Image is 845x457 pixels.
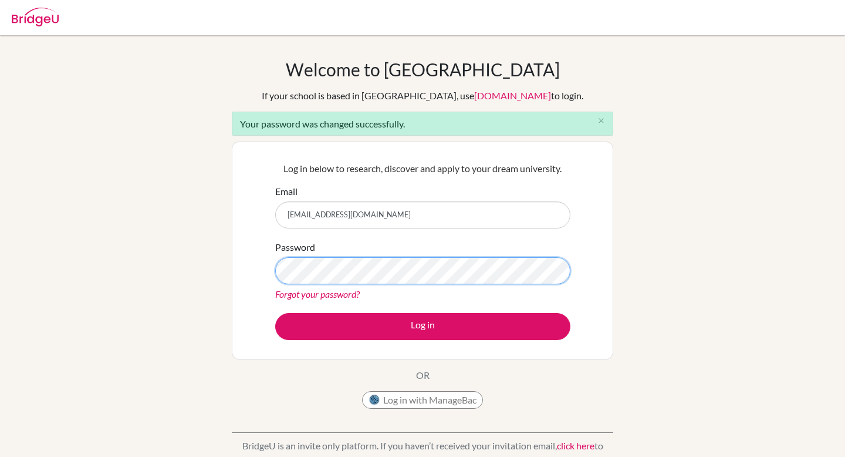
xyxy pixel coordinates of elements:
button: Close [589,112,613,130]
label: Email [275,184,298,199]
p: Log in below to research, discover and apply to your dream university. [275,162,570,176]
div: If your school is based in [GEOGRAPHIC_DATA], use to login. [262,89,583,103]
button: Log in [275,313,570,340]
button: Log in with ManageBac [362,391,483,409]
img: Bridge-U [12,8,59,26]
h1: Welcome to [GEOGRAPHIC_DATA] [286,59,560,80]
i: close [597,116,606,125]
a: click here [557,440,594,451]
a: [DOMAIN_NAME] [474,90,551,101]
a: Forgot your password? [275,288,360,300]
label: Password [275,240,315,254]
p: OR [416,368,430,382]
div: Your password was changed successfully. [232,112,613,136]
